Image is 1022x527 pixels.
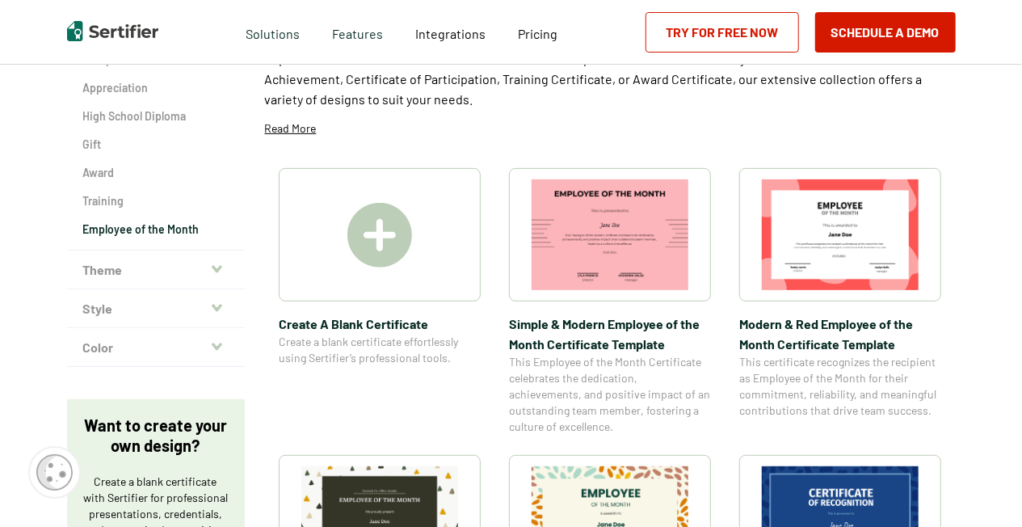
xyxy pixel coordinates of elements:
p: Explore a wide selection of customizable certificate templates at Sertifier. Whether you need a C... [265,48,956,109]
a: Pricing [518,22,557,42]
a: Employee of the Month [83,221,229,238]
a: Training [83,193,229,209]
button: Style [67,289,245,328]
button: Theme [67,251,245,289]
a: Simple & Modern Employee of the Month Certificate TemplateSimple & Modern Employee of the Month C... [509,168,711,435]
span: Features [332,22,383,42]
a: High School Diploma [83,108,229,124]
img: Simple & Modern Employee of the Month Certificate Template [532,179,688,290]
span: Create A Blank Certificate [279,314,481,334]
img: Sertifier | Digital Credentialing Platform [67,21,158,41]
span: Integrations [415,26,486,41]
a: Modern & Red Employee of the Month Certificate TemplateModern & Red Employee of the Month Certifi... [739,168,941,435]
img: Create A Blank Certificate [347,203,412,268]
a: Appreciation [83,80,229,96]
span: Create a blank certificate effortlessly using Sertifier’s professional tools. [279,334,481,366]
img: Modern & Red Employee of the Month Certificate Template [762,179,919,290]
a: Integrations [415,22,486,42]
span: This Employee of the Month Certificate celebrates the dedication, achievements, and positive impa... [509,354,711,435]
iframe: Chat Widget [941,449,1022,527]
button: Schedule a Demo [815,12,956,53]
span: This certificate recognizes the recipient as Employee of the Month for their commitment, reliabil... [739,354,941,419]
p: Read More [265,120,317,137]
button: Color [67,328,245,367]
a: Gift [83,137,229,153]
span: Simple & Modern Employee of the Month Certificate Template [509,314,711,354]
p: Want to create your own design? [83,415,229,456]
span: Pricing [518,26,557,41]
a: Award [83,165,229,181]
span: Modern & Red Employee of the Month Certificate Template [739,314,941,354]
span: Solutions [246,22,300,42]
a: Try for Free Now [646,12,799,53]
img: Cookie Popup Icon [36,454,73,491]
